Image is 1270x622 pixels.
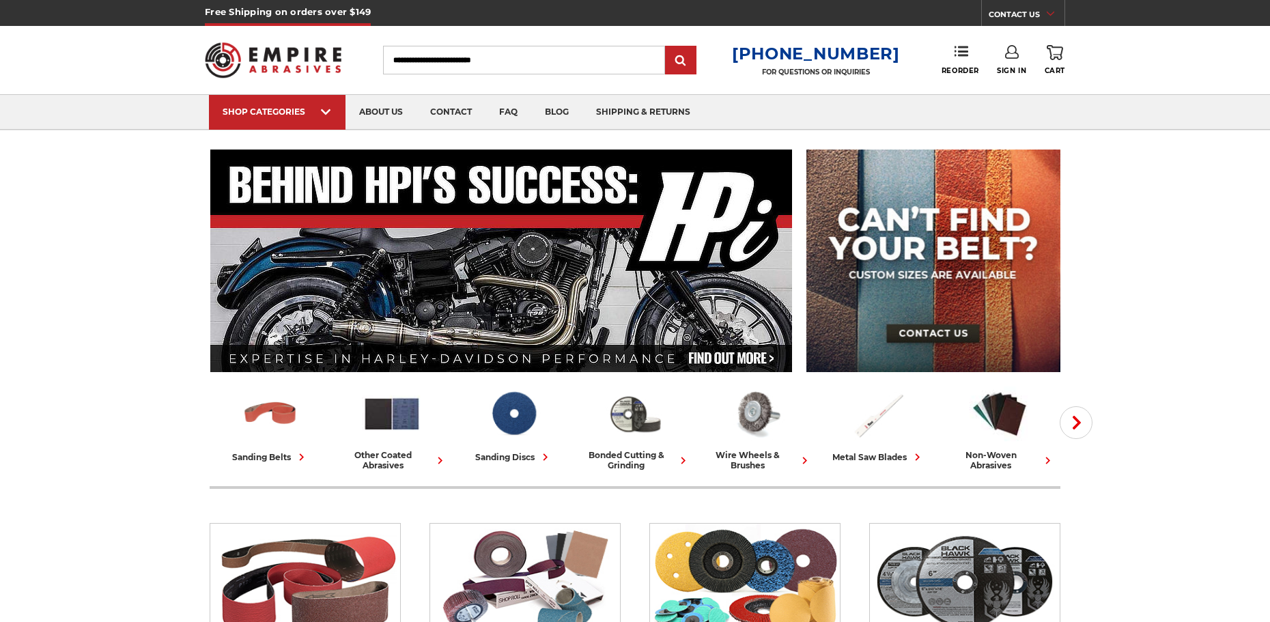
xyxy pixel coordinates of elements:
div: SHOP CATEGORIES [223,107,332,117]
a: [PHONE_NUMBER] [732,44,900,63]
a: blog [531,95,582,130]
input: Submit [667,47,694,74]
img: Banner for an interview featuring Horsepower Inc who makes Harley performance upgrades featured o... [210,150,793,372]
a: sanding belts [215,384,326,464]
span: Sign In [997,66,1026,75]
div: non-woven abrasives [944,450,1055,470]
a: sanding discs [458,384,569,464]
a: non-woven abrasives [944,384,1055,470]
p: FOR QUESTIONS OR INQUIRIES [732,68,900,76]
span: Reorder [942,66,979,75]
img: Metal Saw Blades [848,384,908,443]
a: faq [485,95,531,130]
img: Bonded Cutting & Grinding [605,384,665,443]
a: other coated abrasives [337,384,447,470]
div: other coated abrasives [337,450,447,470]
div: wire wheels & brushes [701,450,812,470]
img: promo banner for custom belts. [806,150,1060,372]
div: metal saw blades [832,450,925,464]
a: Reorder [942,45,979,74]
img: Wire Wheels & Brushes [726,384,787,443]
button: Next [1060,406,1092,439]
div: sanding belts [232,450,309,464]
a: metal saw blades [823,384,933,464]
div: bonded cutting & grinding [580,450,690,470]
a: shipping & returns [582,95,704,130]
span: Cart [1045,66,1065,75]
a: contact [417,95,485,130]
img: Sanding Belts [240,384,300,443]
a: Cart [1045,45,1065,75]
a: about us [345,95,417,130]
a: wire wheels & brushes [701,384,812,470]
img: Sanding Discs [483,384,544,443]
a: bonded cutting & grinding [580,384,690,470]
img: Other Coated Abrasives [362,384,422,443]
img: Non-woven Abrasives [970,384,1030,443]
img: Empire Abrasives [205,33,341,87]
a: CONTACT US [989,7,1064,26]
div: sanding discs [475,450,552,464]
